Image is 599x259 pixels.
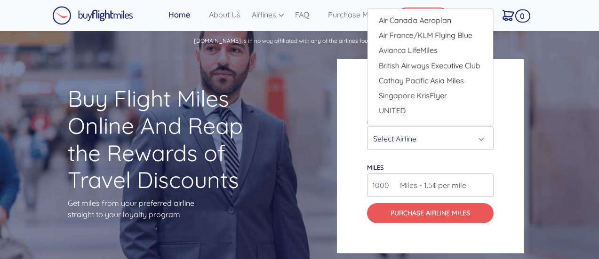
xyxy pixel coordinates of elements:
h1: Buy Flight Miles Online And Reap the Rewards of Travel Discounts [68,85,262,193]
span: British Airways Executive Club [379,60,480,71]
label: miles [367,164,383,171]
button: Purchase Airline Miles [367,203,494,223]
div: Select Airline [373,130,482,148]
span: Air France/KLM Flying Blue [379,30,472,41]
a: Airlines [248,5,291,24]
a: FAQ [291,5,324,24]
span: Air Canada Aeroplan [379,15,451,26]
a: About Us [205,5,248,24]
a: Buy Flight Miles Logo [52,4,133,27]
span: Cathay Pacific Asia Miles [379,75,464,86]
button: CONTACT US [398,8,448,24]
span: Qatar Airways [379,120,429,131]
span: UNITED [379,105,406,116]
span: Avianca LifeMiles [379,45,438,56]
button: Select Airline [367,126,494,150]
p: Get miles from your preferred airline straight to your loyalty program [68,197,262,220]
span: 0 [515,9,530,23]
img: Buy Flight Miles Logo [52,6,133,25]
a: Purchase Miles [324,5,384,24]
span: Singapore KrisFlyer [379,90,447,101]
a: 0 [499,5,527,25]
a: Home [165,5,205,24]
img: Cart [503,10,514,21]
span: Miles - 1.5¢ per mile [395,180,466,191]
